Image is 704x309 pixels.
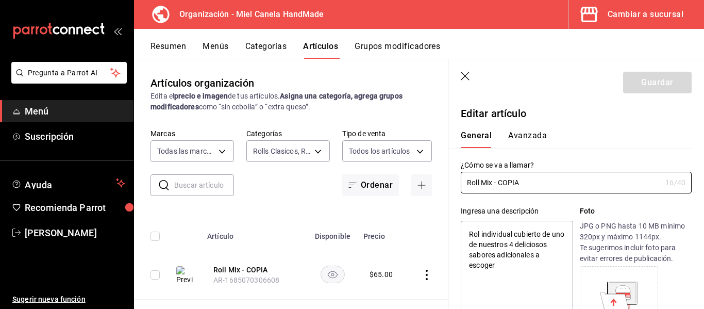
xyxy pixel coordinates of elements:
[150,41,186,59] button: Resumen
[174,175,234,196] input: Buscar artículo
[150,41,704,59] div: navigation tabs
[174,92,228,100] strong: precio e imagen
[150,91,432,112] div: Edita el de tus artículos. como “sin cebolla” o “extra queso”.
[28,68,111,78] span: Pregunta a Parrot AI
[25,226,125,240] span: [PERSON_NAME]
[25,201,125,215] span: Recomienda Parrot
[355,41,440,59] button: Grupos modificadores
[245,41,287,59] button: Categorías
[176,266,193,285] img: Preview
[12,294,125,305] span: Sugerir nueva función
[370,269,393,280] div: $ 65.00
[357,217,409,250] th: Precio
[246,130,330,137] label: Categorías
[461,161,692,169] label: ¿Cómo se va a llamar?
[213,265,296,275] button: edit-product-location
[461,206,573,217] div: Ingresa una descripción
[308,217,357,250] th: Disponible
[113,27,122,35] button: open_drawer_menu
[508,131,547,148] button: Avanzada
[11,62,127,84] button: Pregunta a Parrot AI
[461,131,492,148] button: General
[461,131,679,148] div: navigation tabs
[342,130,432,137] label: Tipo de venta
[150,92,403,111] strong: Asigna una categoría, agrega grupos modificadores
[303,41,338,59] button: Artículos
[580,206,692,217] p: Foto
[7,75,127,86] a: Pregunta a Parrot AI
[665,177,685,188] div: 16 /40
[580,221,692,264] p: JPG o PNG hasta 10 MB mínimo 320px y máximo 1144px. Te sugerimos incluir foto para evitar errores...
[461,106,692,121] p: Editar artículo
[342,174,399,196] button: Ordenar
[253,146,311,156] span: Rolls Clasicos, Rolls Mix
[422,270,432,280] button: actions
[150,130,234,137] label: Marcas
[25,104,125,118] span: Menú
[203,41,228,59] button: Menús
[608,7,683,22] div: Cambiar a sucursal
[25,129,125,143] span: Suscripción
[157,146,215,156] span: Todas las marcas, Sin marca
[150,75,254,91] div: Artículos organización
[349,146,410,156] span: Todos los artículos
[321,266,345,283] button: availability-product
[171,8,324,21] h3: Organización - Miel Canela HandMade
[25,177,112,189] span: Ayuda
[201,217,308,250] th: Artículo
[213,276,279,284] span: AR-1685070306608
